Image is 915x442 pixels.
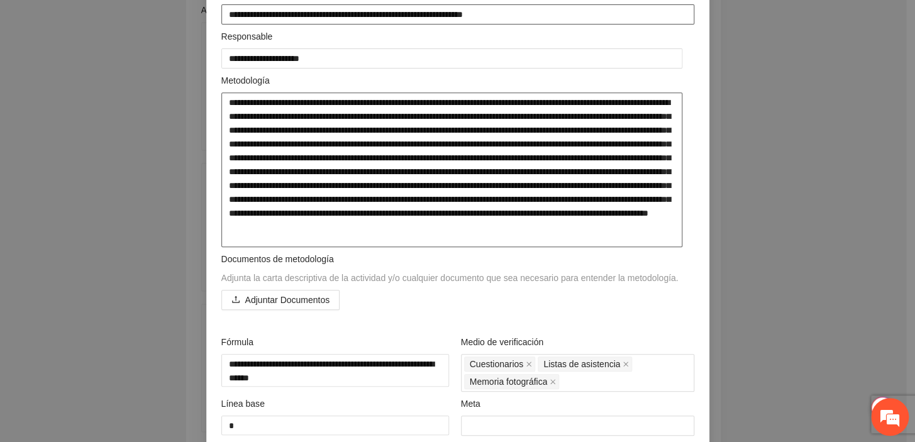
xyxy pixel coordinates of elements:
span: Listas de asistencia [543,357,620,371]
span: close [550,378,556,385]
span: close [526,361,532,367]
span: Línea base [221,397,270,411]
span: Adjuntar Documentos [245,293,330,307]
span: Fórmula [221,335,258,349]
span: Memoria fotográfica [464,374,560,389]
span: Responsable [221,30,278,43]
span: Metodología [221,74,275,87]
span: Cuestionarios [464,356,536,372]
span: uploadAdjuntar Documentos [221,295,340,305]
span: Estamos en línea. [73,147,174,274]
span: Adjunta la carta descriptiva de la actividad y/o cualquier documento que sea necesario para enten... [221,273,679,283]
span: Cuestionarios [470,357,524,371]
span: Medio de verificación [461,335,548,349]
span: close [623,361,629,367]
textarea: Escriba su mensaje y pulse “Intro” [6,302,240,346]
div: Minimizar ventana de chat en vivo [206,6,236,36]
span: Listas de asistencia [538,356,632,372]
span: Memoria fotográfica [470,375,548,389]
button: uploadAdjuntar Documentos [221,290,340,310]
span: upload [231,295,240,305]
span: Meta [461,397,485,411]
span: Documentos de metodología [221,254,334,264]
div: Chatee con nosotros ahora [65,64,211,80]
